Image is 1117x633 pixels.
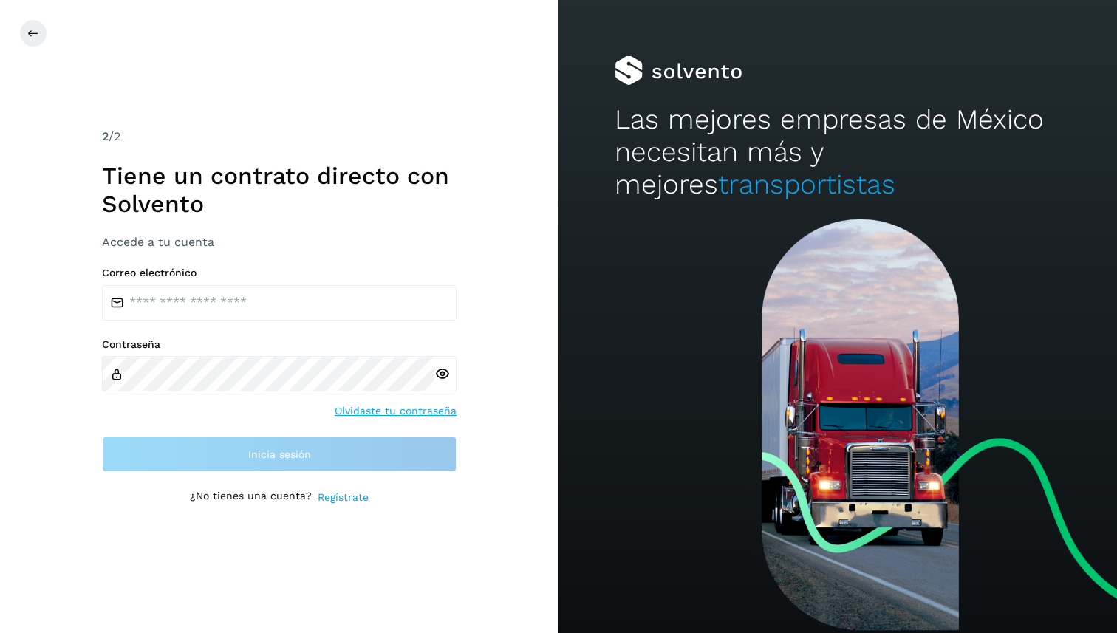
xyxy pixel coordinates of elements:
a: Regístrate [318,490,369,505]
h2: Las mejores empresas de México necesitan más y mejores [615,103,1062,202]
div: /2 [102,128,457,146]
h3: Accede a tu cuenta [102,235,457,249]
button: Inicia sesión [102,437,457,472]
label: Correo electrónico [102,267,457,279]
label: Contraseña [102,338,457,351]
h1: Tiene un contrato directo con Solvento [102,162,457,219]
p: ¿No tienes una cuenta? [190,490,312,505]
span: transportistas [718,168,895,200]
span: 2 [102,129,109,143]
span: Inicia sesión [248,449,311,459]
a: Olvidaste tu contraseña [335,403,457,419]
